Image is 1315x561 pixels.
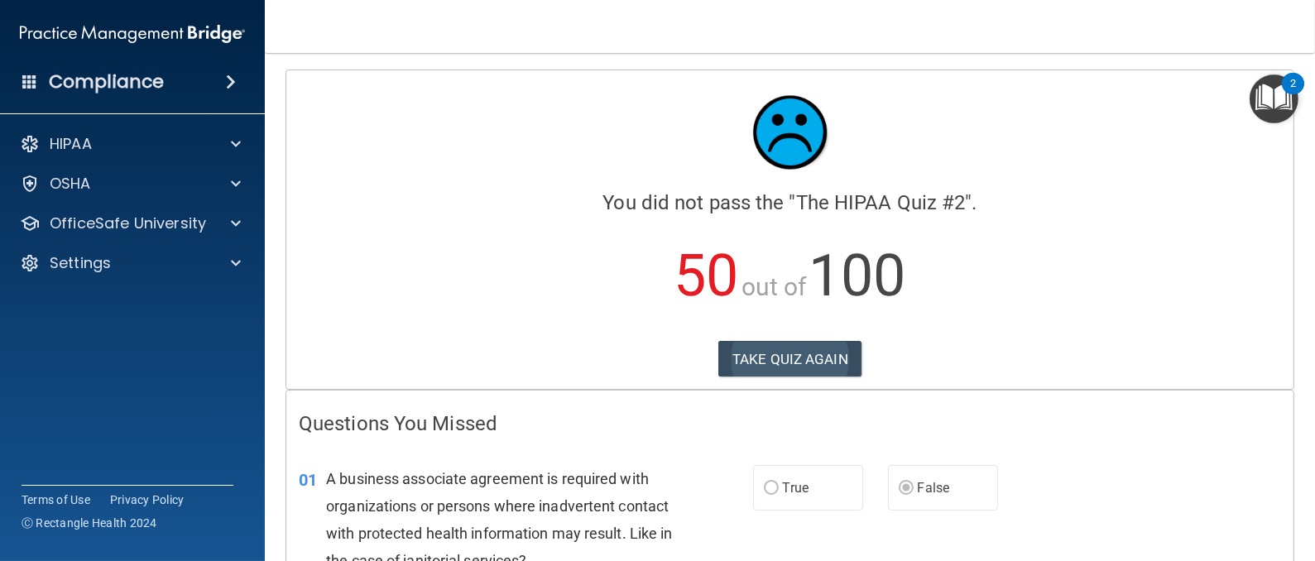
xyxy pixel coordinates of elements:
span: 01 [299,470,317,490]
a: Settings [20,253,241,273]
button: Open Resource Center, 2 new notifications [1250,74,1298,123]
p: OfficeSafe University [50,213,206,233]
h4: You did not pass the " ". [299,192,1281,213]
span: Ⓒ Rectangle Health 2024 [22,515,157,531]
span: 50 [674,242,738,309]
p: OSHA [50,174,91,194]
input: False [899,482,914,495]
a: HIPAA [20,134,241,154]
span: True [783,480,809,496]
a: OSHA [20,174,241,194]
input: True [764,482,779,495]
img: PMB logo [20,17,245,50]
h4: Questions You Missed [299,413,1281,434]
span: out of [741,272,807,301]
span: 100 [809,242,905,309]
img: sad_face.ecc698e2.jpg [741,83,840,182]
a: Terms of Use [22,491,90,508]
span: The HIPAA Quiz #2 [796,191,966,214]
p: Settings [50,253,111,273]
a: Privacy Policy [110,491,185,508]
h4: Compliance [49,70,164,93]
button: TAKE QUIZ AGAIN [718,341,861,377]
p: HIPAA [50,134,92,154]
div: 2 [1290,84,1296,105]
span: False [918,480,950,496]
a: OfficeSafe University [20,213,241,233]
